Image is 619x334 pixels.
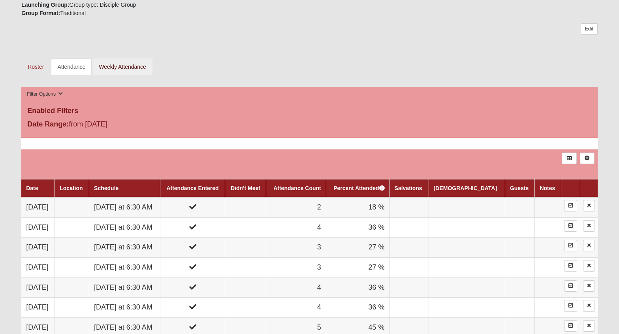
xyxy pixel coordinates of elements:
[89,238,160,258] td: [DATE] at 6:30 AM
[564,220,577,232] a: Enter Attendance
[505,179,535,197] th: Guests
[583,280,595,292] a: Delete
[21,298,55,318] td: [DATE]
[583,220,595,232] a: Delete
[326,277,389,298] td: 36 %
[27,107,592,115] h4: Enabled Filters
[333,185,384,191] a: Percent Attended
[266,257,326,277] td: 3
[60,185,83,191] a: Location
[51,58,92,75] a: Attendance
[564,240,577,251] a: Enter Attendance
[89,298,160,318] td: [DATE] at 6:30 AM
[21,257,55,277] td: [DATE]
[89,277,160,298] td: [DATE] at 6:30 AM
[580,153,595,164] a: Alt+N
[564,300,577,311] a: Enter Attendance
[89,217,160,238] td: [DATE] at 6:30 AM
[389,179,429,197] th: Salvations
[564,280,577,292] a: Enter Attendance
[21,217,55,238] td: [DATE]
[583,300,595,311] a: Delete
[21,197,55,217] td: [DATE]
[583,240,595,251] a: Delete
[266,217,326,238] td: 4
[166,185,218,191] a: Attendance Entered
[92,58,152,75] a: Weekly Attendance
[266,277,326,298] td: 4
[564,200,577,211] a: Enter Attendance
[231,185,260,191] a: Didn't Meet
[21,2,69,8] strong: Launching Group:
[266,197,326,217] td: 2
[581,23,598,35] a: Edit
[564,260,577,272] a: Enter Attendance
[326,298,389,318] td: 36 %
[89,257,160,277] td: [DATE] at 6:30 AM
[21,277,55,298] td: [DATE]
[583,200,595,211] a: Delete
[540,185,555,191] a: Notes
[24,90,65,98] button: Filter Options
[326,197,389,217] td: 18 %
[26,185,38,191] a: Date
[21,238,55,258] td: [DATE]
[326,238,389,258] td: 27 %
[266,298,326,318] td: 4
[21,58,50,75] a: Roster
[326,217,389,238] td: 36 %
[273,185,321,191] a: Attendance Count
[94,185,119,191] a: Schedule
[429,179,505,197] th: [DEMOGRAPHIC_DATA]
[562,153,576,164] a: Export to Excel
[89,197,160,217] td: [DATE] at 6:30 AM
[583,260,595,272] a: Delete
[326,257,389,277] td: 27 %
[27,119,69,130] label: Date Range:
[21,119,213,132] div: from [DATE]
[21,10,60,16] strong: Group Format:
[266,238,326,258] td: 3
